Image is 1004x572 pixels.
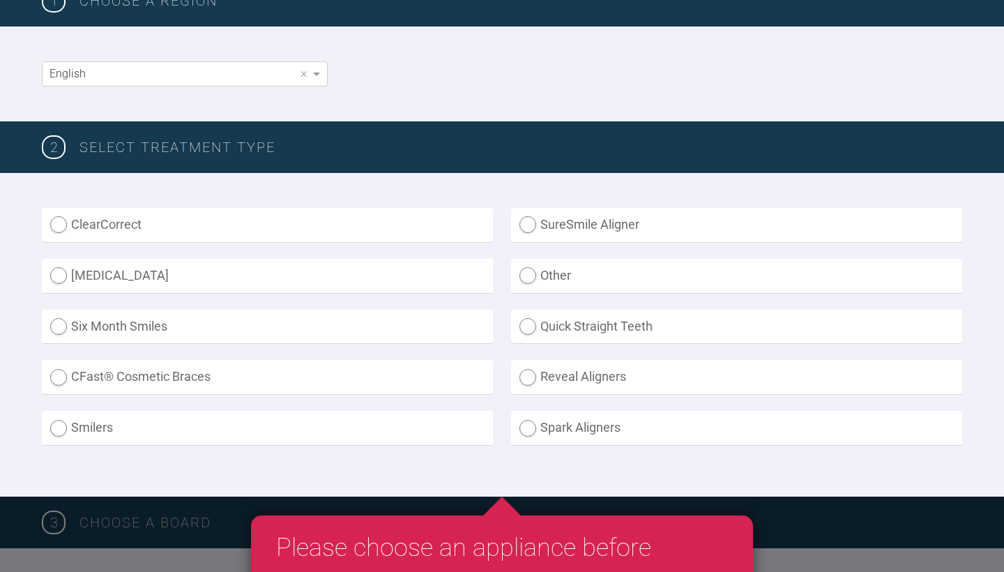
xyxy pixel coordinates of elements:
[42,360,493,394] label: CFast® Cosmetic Braces
[511,360,962,394] label: Reveal Aligners
[298,62,310,86] span: Clear value
[42,411,493,445] label: Smilers
[301,67,307,80] span: ×
[511,310,962,344] label: Quick Straight Teeth
[511,411,962,445] label: Spark Aligners
[42,208,493,242] label: ClearCorrect
[79,136,962,158] h3: SELECT TREATMENT TYPE
[42,259,493,293] label: [MEDICAL_DATA]
[42,135,66,159] span: 2
[511,208,962,242] label: SureSmile Aligner
[50,67,86,80] span: English
[511,259,962,293] label: Other
[42,310,493,344] label: Six Month Smiles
